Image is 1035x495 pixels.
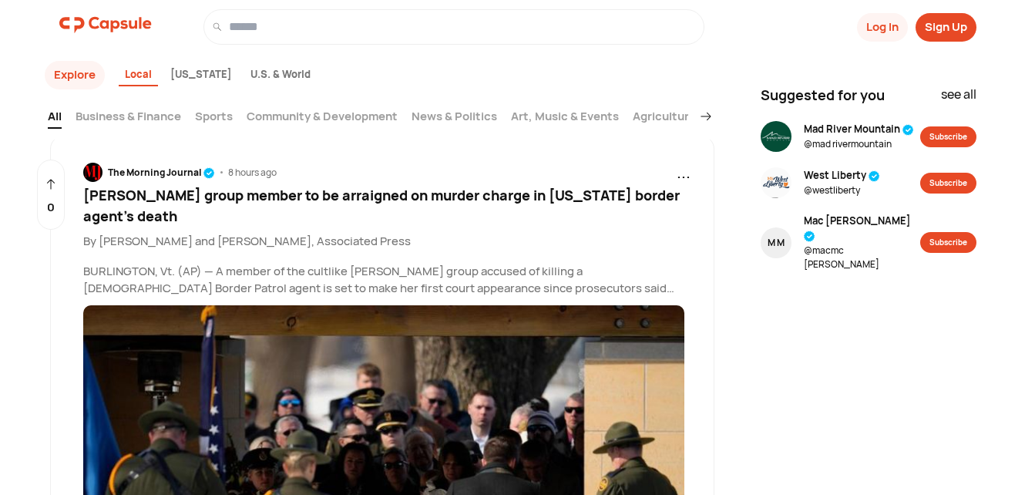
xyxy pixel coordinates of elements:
[119,64,158,87] div: Local
[804,137,914,151] span: @ mad rivermountain
[76,108,181,129] a: Business & Finance
[511,108,619,129] a: Art, Music & Events
[804,214,920,244] span: Mac [PERSON_NAME]
[244,64,317,87] div: U.S. & World
[941,85,976,112] div: see all
[203,167,215,179] img: tick
[920,126,976,147] button: Subscribe
[902,124,914,136] img: tick
[83,163,102,182] img: resizeImage
[412,108,497,129] a: News & Politics
[247,108,398,129] a: Community & Development
[59,9,152,40] img: logo
[804,168,880,184] span: West Liberty
[633,108,696,129] a: Agriculture
[164,64,238,87] div: [US_STATE]
[916,13,976,42] button: Sign Up
[768,236,785,250] div: M M
[677,160,691,184] span: ...
[804,231,815,242] img: tick
[83,263,691,298] p: BURLINGTON, Vt. (AP) — A member of the cultlike [PERSON_NAME] group accused of killing a [DEMOGRA...
[857,13,908,42] button: Log In
[804,122,914,137] span: Mad River Mountain
[83,233,691,251] p: By [PERSON_NAME] and [PERSON_NAME], Associated Press
[761,85,885,106] span: Suggested for you
[48,108,62,129] a: All
[920,173,976,194] button: Subscribe
[108,166,215,180] div: The Morning Journal
[83,186,680,225] span: [PERSON_NAME] group member to be arraigned on murder charge in [US_STATE] border agent’s death
[761,167,791,198] img: resizeImage
[45,61,105,89] button: Explore
[195,108,233,129] a: Sports
[804,184,880,197] span: @ westliberty
[869,170,880,182] img: tick
[920,232,976,253] button: Subscribe
[804,244,920,271] span: @ macmc [PERSON_NAME]
[47,199,55,217] p: 0
[228,166,277,180] div: 8 hours ago
[761,121,791,152] img: resizeImage
[59,9,152,45] a: logo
